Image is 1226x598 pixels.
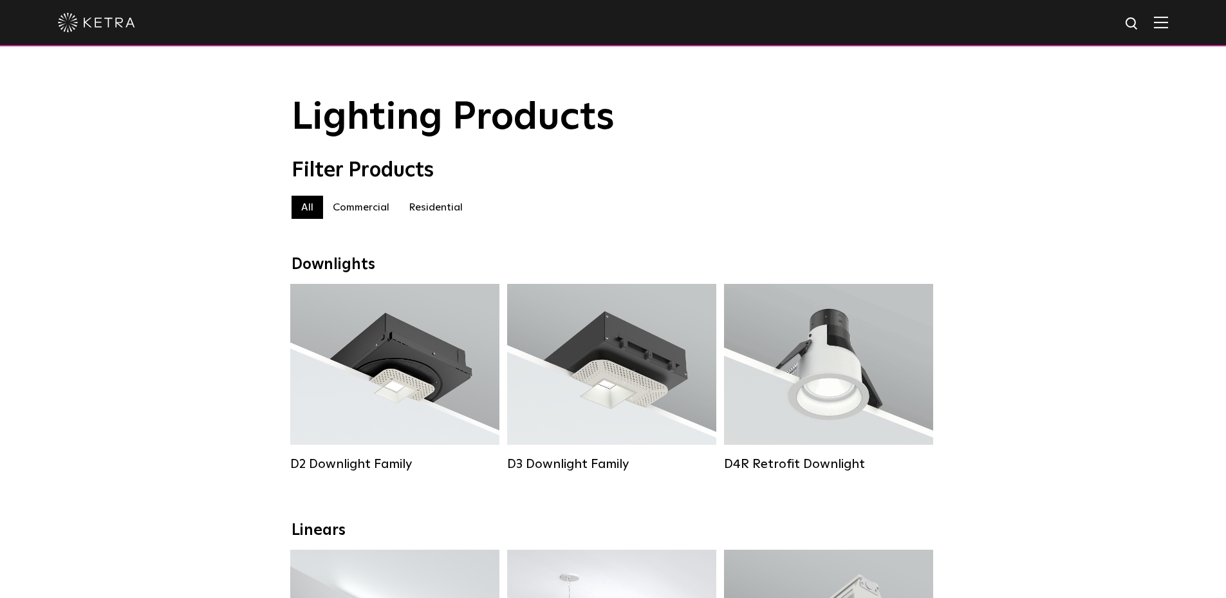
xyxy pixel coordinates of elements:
img: search icon [1124,16,1140,32]
img: ketra-logo-2019-white [58,13,135,32]
a: D4R Retrofit Downlight Lumen Output:800Colors:White / BlackBeam Angles:15° / 25° / 40° / 60°Watta... [724,284,933,478]
label: All [292,196,323,219]
span: Lighting Products [292,98,615,137]
img: Hamburger%20Nav.svg [1154,16,1168,28]
div: Filter Products [292,158,935,183]
div: D3 Downlight Family [507,456,716,472]
div: D4R Retrofit Downlight [724,456,933,472]
a: D2 Downlight Family Lumen Output:1200Colors:White / Black / Gloss Black / Silver / Bronze / Silve... [290,284,499,478]
div: Linears [292,521,935,540]
div: D2 Downlight Family [290,456,499,472]
a: D3 Downlight Family Lumen Output:700 / 900 / 1100Colors:White / Black / Silver / Bronze / Paintab... [507,284,716,478]
div: Downlights [292,256,935,274]
label: Commercial [323,196,399,219]
label: Residential [399,196,472,219]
